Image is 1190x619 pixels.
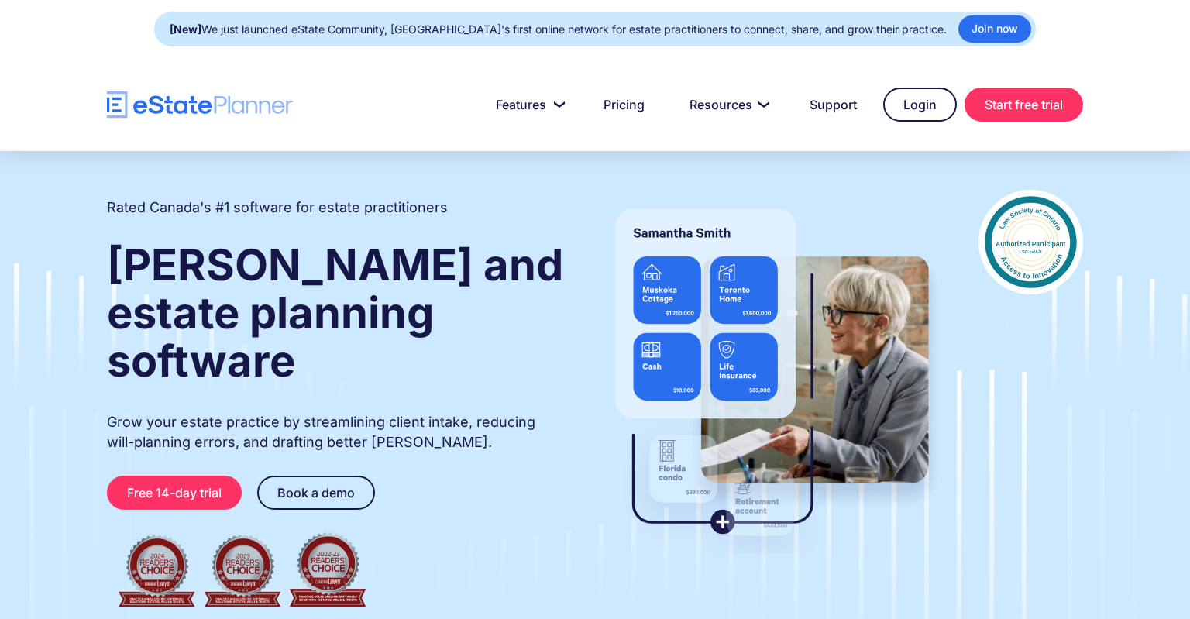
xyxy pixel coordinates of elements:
a: Features [477,89,577,120]
p: Grow your estate practice by streamlining client intake, reducing will-planning errors, and draft... [107,412,566,452]
a: Pricing [585,89,663,120]
a: Start free trial [965,88,1083,122]
strong: [PERSON_NAME] and estate planning software [107,239,563,387]
div: We just launched eState Community, [GEOGRAPHIC_DATA]'s first online network for estate practition... [170,19,947,40]
a: Join now [958,15,1031,43]
strong: [New] [170,22,201,36]
a: Support [791,89,875,120]
a: Book a demo [257,476,375,510]
h2: Rated Canada's #1 software for estate practitioners [107,198,448,218]
a: Resources [671,89,783,120]
img: estate planner showing wills to their clients, using eState Planner, a leading estate planning so... [597,190,948,554]
a: Login [883,88,957,122]
a: home [107,91,293,119]
a: Free 14-day trial [107,476,242,510]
